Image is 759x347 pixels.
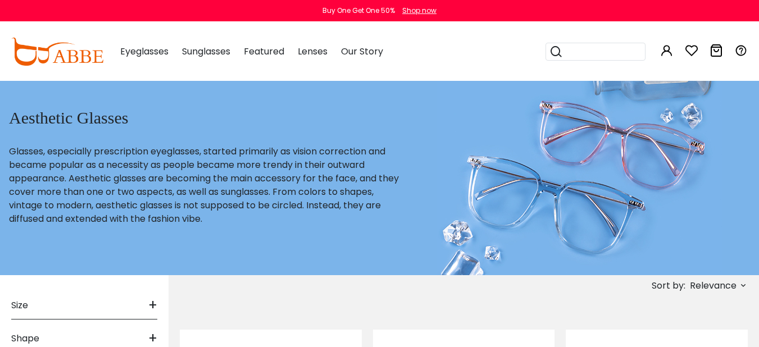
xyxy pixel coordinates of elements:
span: Eyeglasses [120,45,169,58]
div: Shop now [402,6,437,16]
h1: Aesthetic Glasses [9,108,408,128]
a: Shop now [397,6,437,15]
img: abbeglasses.com [11,38,103,66]
span: Featured [244,45,284,58]
span: + [148,292,157,319]
span: Relevance [690,276,737,296]
span: Size [11,292,28,319]
img: aesthetic glasses [437,79,722,275]
p: Glasses, especially prescription eyeglasses, started primarily as vision correction and became po... [9,145,408,226]
span: Lenses [298,45,328,58]
span: Sort by: [652,279,685,292]
div: Buy One Get One 50% [322,6,395,16]
span: Our Story [341,45,383,58]
span: Sunglasses [182,45,230,58]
